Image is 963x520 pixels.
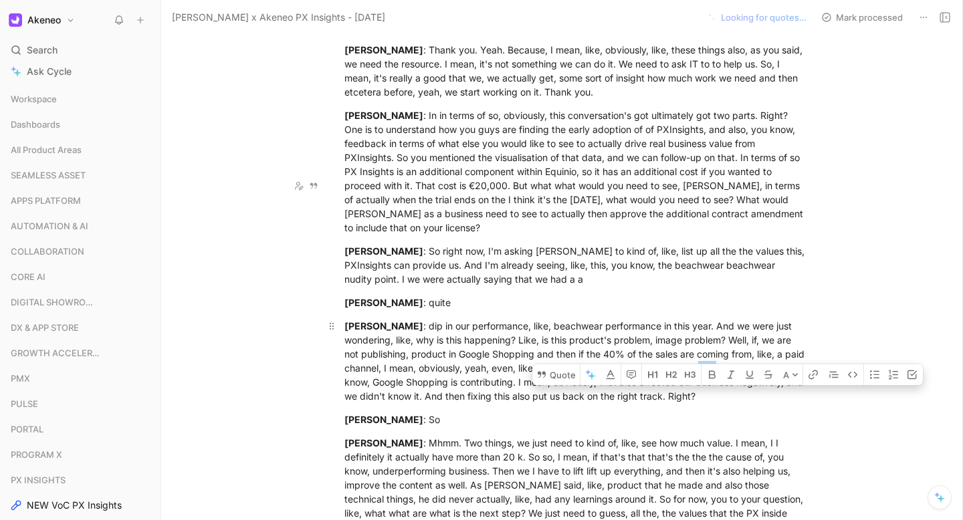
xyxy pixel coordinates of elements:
[815,8,909,27] button: Mark processed
[11,397,38,410] span: PULSE
[344,412,807,426] div: : So
[11,143,82,156] span: All Product Areas
[27,42,58,58] span: Search
[5,165,155,189] div: SEAMLESS ASSET
[5,11,78,29] button: AkeneoAkeneo
[344,297,423,308] mark: [PERSON_NAME]
[5,495,155,515] a: NEW VoC PX Insights
[344,320,423,332] mark: [PERSON_NAME]
[344,319,807,403] div: : dip in our performance, like, beachwear performance in this year. And we were just wondering, l...
[5,216,155,236] div: AUTOMATION & AI
[5,343,155,367] div: GROWTH ACCELERATION
[344,295,807,309] div: : quite
[5,444,155,469] div: PROGRAM X
[5,241,155,261] div: COLLABORATION
[27,14,61,26] h1: Akeneo
[5,317,155,338] div: DX & APP STORE
[11,194,81,207] span: APPS PLATFORM
[5,267,155,287] div: CORE AI
[11,422,43,436] span: PORTAL
[11,295,100,309] span: DIGITAL SHOWROOM
[11,346,103,360] span: GROWTH ACCELERATION
[11,219,88,233] span: AUTOMATION & AI
[344,108,807,235] div: : In in terms of so, obviously, this conversation's got ultimately got two parts. Right? One is t...
[5,241,155,265] div: COLLABORATION
[5,368,155,392] div: PMX
[702,8,813,27] button: Looking for quotes…
[5,165,155,185] div: SEAMLESS ASSET
[5,317,155,342] div: DX & APP STORE
[344,414,423,425] mark: [PERSON_NAME]
[9,13,22,27] img: Akeneo
[344,43,807,99] div: : Thank you. Yeah. Because, I mean, like, obviously, like, these things also, as you said, we nee...
[11,118,60,131] span: Dashboards
[5,40,155,60] div: Search
[344,244,807,286] div: : So right now, I'm asking [PERSON_NAME] to kind of, like, list up all the the values this, PXIns...
[5,267,155,291] div: CORE AI
[5,394,155,414] div: PULSE
[11,372,30,385] span: PMX
[344,110,423,121] mark: [PERSON_NAME]
[5,470,155,490] div: PX INSIGHTS
[5,216,155,240] div: AUTOMATION & AI
[5,89,155,109] div: Workspace
[5,292,155,312] div: DIGITAL SHOWROOM
[27,63,72,80] span: Ask Cycle
[11,270,45,283] span: CORE AI
[344,437,423,448] mark: [PERSON_NAME]
[5,343,155,363] div: GROWTH ACCELERATION
[5,419,155,439] div: PORTAL
[11,92,57,106] span: Workspace
[5,394,155,418] div: PULSE
[11,245,84,258] span: COLLABORATION
[5,114,155,138] div: Dashboards
[5,292,155,316] div: DIGITAL SHOWROOM
[27,499,122,512] span: NEW VoC PX Insights
[5,368,155,388] div: PMX
[5,114,155,134] div: Dashboards
[5,61,155,82] a: Ask Cycle
[344,44,423,55] mark: [PERSON_NAME]
[11,321,79,334] span: DX & APP STORE
[11,168,86,182] span: SEAMLESS ASSET
[5,190,155,211] div: APPS PLATFORM
[344,245,423,257] mark: [PERSON_NAME]
[5,444,155,465] div: PROGRAM X
[5,140,155,164] div: All Product Areas
[11,473,66,487] span: PX INSIGHTS
[172,9,385,25] span: [PERSON_NAME] x Akeneo PX Insights - [DATE]
[5,190,155,215] div: APPS PLATFORM
[5,419,155,443] div: PORTAL
[11,448,62,461] span: PROGRAM X
[5,140,155,160] div: All Product Areas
